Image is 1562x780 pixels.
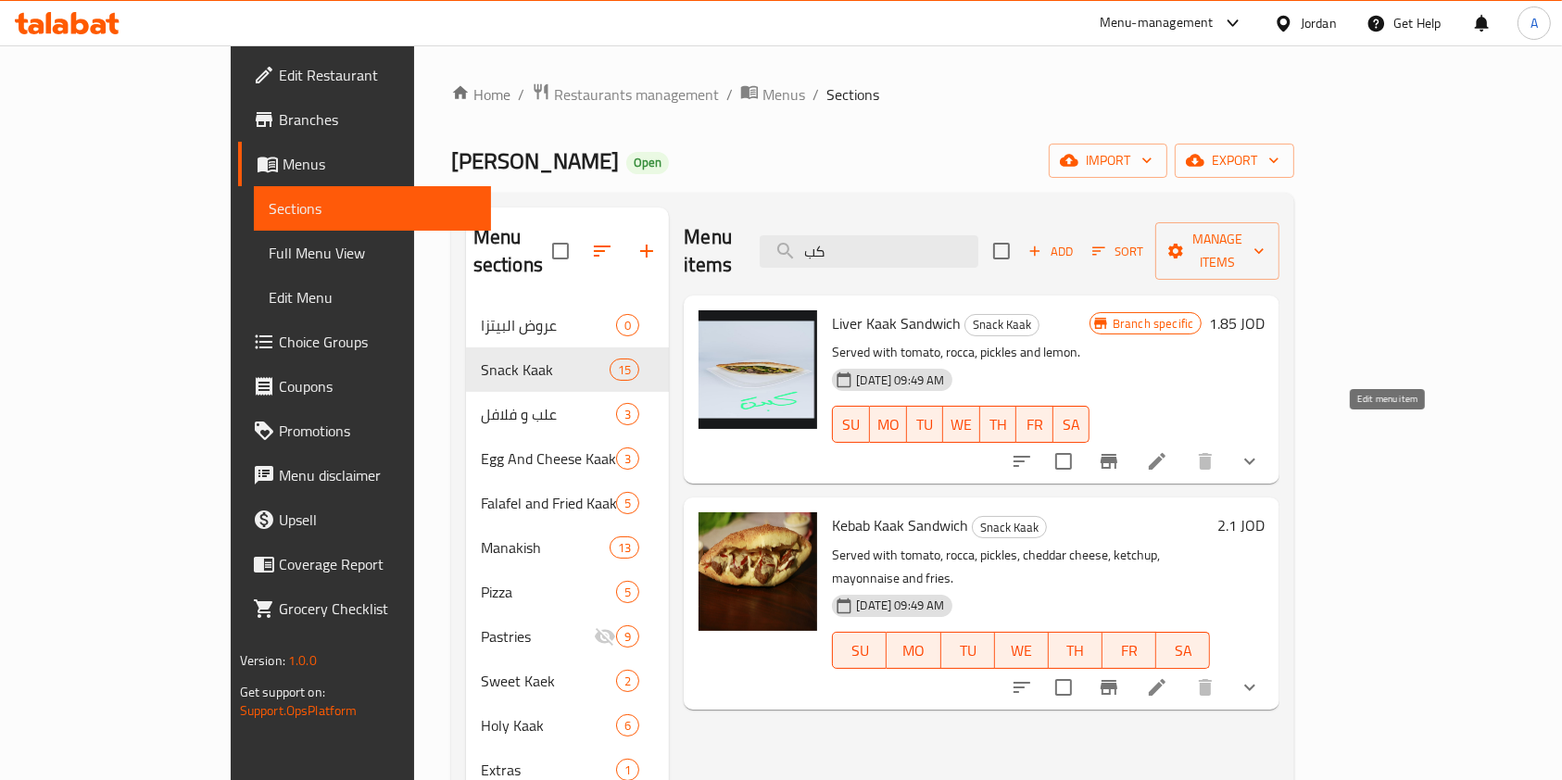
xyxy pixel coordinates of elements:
button: Manage items [1155,222,1279,280]
div: Menu-management [1100,12,1214,34]
span: Upsell [279,509,477,531]
a: Coverage Report [238,542,492,586]
span: TH [988,411,1009,438]
div: Pastries [481,625,594,648]
div: عروض البيتزا0 [466,303,670,347]
a: Edit Restaurant [238,53,492,97]
span: 3 [617,450,638,468]
span: import [1064,149,1153,172]
span: Branch specific [1105,315,1201,333]
div: Open [626,152,669,174]
button: Branch-specific-item [1087,665,1131,710]
div: Snack Kaak15 [466,347,670,392]
img: Kebab Kaak Sandwich [699,512,817,631]
a: Menus [238,142,492,186]
button: MO [887,632,940,669]
a: Restaurants management [532,82,719,107]
span: عروض البيتزا [481,314,616,336]
button: SU [832,406,869,443]
span: TU [914,411,936,438]
button: import [1049,144,1167,178]
span: Sort sections [580,229,624,273]
button: WE [995,632,1049,669]
div: items [616,314,639,336]
a: Support.OpsPlatform [240,698,358,723]
button: TU [907,406,943,443]
span: Manakish [481,536,610,559]
div: items [616,403,639,425]
span: علب و فلافل [481,403,616,425]
span: Add [1026,241,1076,262]
div: Jordan [1301,13,1337,33]
span: Kebab Kaak Sandwich [832,511,968,539]
button: Add section [624,229,669,273]
button: SA [1156,632,1210,669]
button: SU [832,632,887,669]
span: Menu disclaimer [279,464,477,486]
span: WE [1002,637,1041,664]
div: items [616,581,639,603]
span: Select to update [1044,668,1083,707]
button: Add [1021,237,1080,266]
span: [PERSON_NAME] [451,140,619,182]
img: Liver Kaak Sandwich [699,310,817,429]
div: Falafel and Fried Kaak Sandwiches5 [466,481,670,525]
div: items [610,359,639,381]
span: Holy Kaak [481,714,616,736]
span: Full Menu View [269,242,477,264]
span: Select all sections [541,232,580,270]
li: / [518,83,524,106]
span: Choice Groups [279,331,477,353]
a: Edit menu item [1146,676,1168,698]
button: show more [1228,665,1272,710]
span: [DATE] 09:49 AM [849,371,951,389]
div: items [610,536,639,559]
div: علب و فلافل3 [466,392,670,436]
button: TU [941,632,995,669]
div: Snack Kaak [972,516,1047,538]
button: sort-choices [1000,439,1044,484]
a: Sections [254,186,492,231]
button: FR [1016,406,1052,443]
div: items [616,492,639,514]
span: Snack Kaak [481,359,610,381]
div: items [616,447,639,470]
button: show more [1228,439,1272,484]
span: Coupons [279,375,477,397]
button: sort-choices [1000,665,1044,710]
h2: Menu items [684,223,737,279]
span: FR [1024,411,1045,438]
svg: Show Choices [1239,450,1261,472]
span: TU [949,637,988,664]
span: MO [877,411,900,438]
h6: 2.1 JOD [1217,512,1265,538]
button: TH [980,406,1016,443]
span: Version: [240,648,285,673]
span: Sweet Kaek [481,670,616,692]
a: Menu disclaimer [238,453,492,497]
span: Falafel and Fried Kaak Sandwiches [481,492,616,514]
span: 5 [617,584,638,601]
p: Served with tomato, rocca, pickles and lemon. [832,341,1090,364]
span: Snack Kaak [965,314,1039,335]
a: Edit Menu [254,275,492,320]
span: Edit Menu [269,286,477,308]
span: Promotions [279,420,477,442]
span: SU [840,637,879,664]
span: export [1190,149,1279,172]
div: Egg And Cheese Kaak3 [466,436,670,481]
button: Branch-specific-item [1087,439,1131,484]
div: items [616,670,639,692]
a: Choice Groups [238,320,492,364]
li: / [812,83,819,106]
span: Sections [826,83,879,106]
div: items [616,714,639,736]
span: Pizza [481,581,616,603]
button: export [1175,144,1294,178]
span: Get support on: [240,680,325,704]
span: Egg And Cheese Kaak [481,447,616,470]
